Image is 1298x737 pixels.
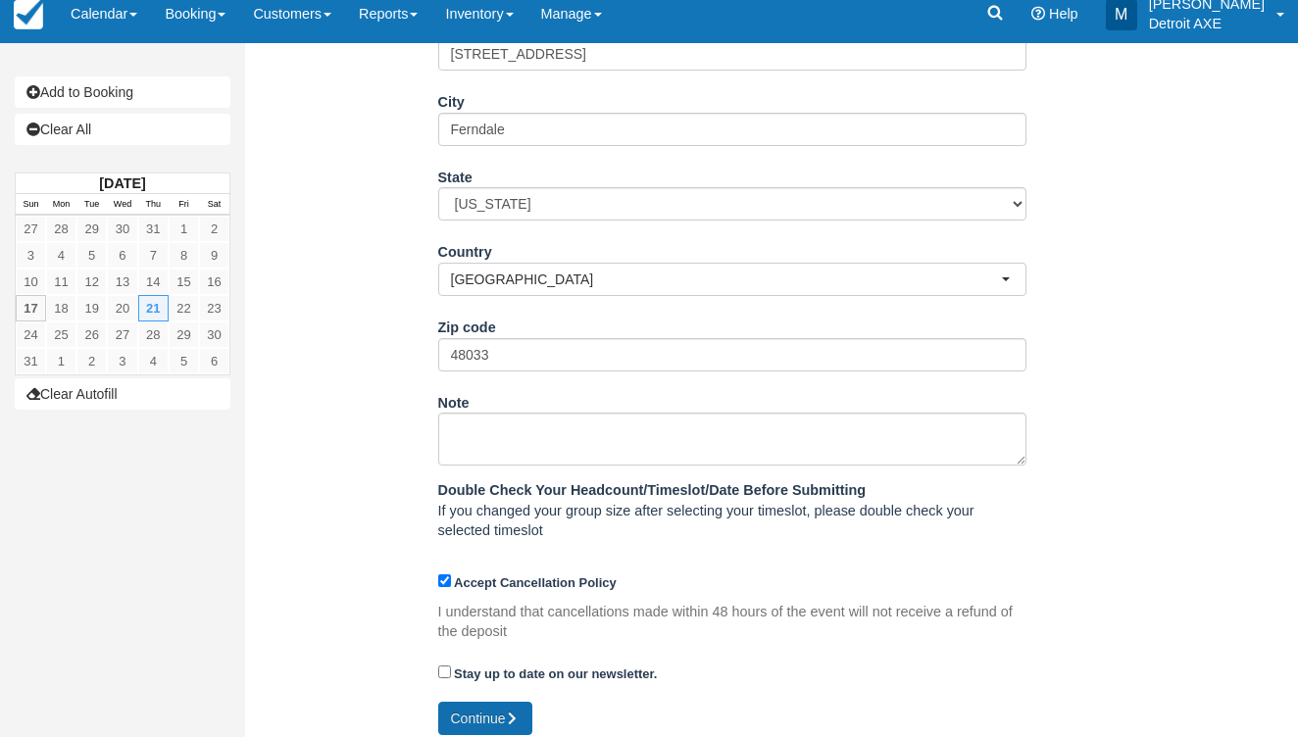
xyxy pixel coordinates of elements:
a: 27 [107,321,137,348]
p: Detroit AXE [1149,14,1265,33]
th: Sat [199,194,229,216]
i: Help [1031,7,1045,21]
a: 9 [199,242,229,269]
a: 1 [169,216,199,242]
p: I understand that cancellations made within 48 hours of the event will not receive a refund of th... [438,602,1026,642]
a: 5 [169,348,199,374]
a: 18 [46,295,76,321]
button: [GEOGRAPHIC_DATA] [438,263,1026,296]
b: Double Check Your Headcount/Timeslot/Date Before Submitting [438,482,867,498]
a: 10 [16,269,46,295]
a: 2 [76,348,107,374]
a: 6 [199,348,229,374]
a: 15 [169,269,199,295]
a: 20 [107,295,137,321]
a: 28 [138,321,169,348]
label: City [438,85,465,113]
a: 4 [138,348,169,374]
th: Mon [46,194,76,216]
a: 24 [16,321,46,348]
strong: Stay up to date on our newsletter. [454,666,657,681]
a: 6 [107,242,137,269]
label: Country [438,235,492,263]
a: 13 [107,269,137,295]
th: Tue [76,194,107,216]
p: If you changed your group size after selecting your timeslot, please double check your selected t... [438,480,1026,541]
button: Clear Autofill [15,378,230,410]
a: 30 [107,216,137,242]
a: 4 [46,242,76,269]
a: 17 [16,295,46,321]
a: 8 [169,242,199,269]
a: 29 [169,321,199,348]
a: 14 [138,269,169,295]
label: Zip code [438,311,496,338]
input: Accept Cancellation Policy [438,574,451,587]
a: 22 [169,295,199,321]
a: 31 [138,216,169,242]
a: 28 [46,216,76,242]
a: 30 [199,321,229,348]
a: Clear All [15,114,230,145]
a: 29 [76,216,107,242]
a: 3 [107,348,137,374]
th: Thu [138,194,169,216]
a: 27 [16,216,46,242]
a: 16 [199,269,229,295]
a: 31 [16,348,46,374]
th: Sun [16,194,46,216]
input: Stay up to date on our newsletter. [438,665,451,678]
span: Help [1049,6,1078,22]
th: Fri [169,194,199,216]
a: 1 [46,348,76,374]
a: 25 [46,321,76,348]
a: 23 [199,295,229,321]
a: 12 [76,269,107,295]
strong: [DATE] [99,175,145,191]
a: 21 [138,295,169,321]
a: 2 [199,216,229,242]
th: Wed [107,194,137,216]
a: 5 [76,242,107,269]
label: State [438,161,473,188]
a: 19 [76,295,107,321]
button: Continue [438,702,532,735]
label: Note [438,386,470,414]
a: Add to Booking [15,76,230,108]
span: [GEOGRAPHIC_DATA] [451,270,1001,289]
strong: Accept Cancellation Policy [454,575,617,590]
a: 3 [16,242,46,269]
a: 11 [46,269,76,295]
a: 7 [138,242,169,269]
a: 26 [76,321,107,348]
